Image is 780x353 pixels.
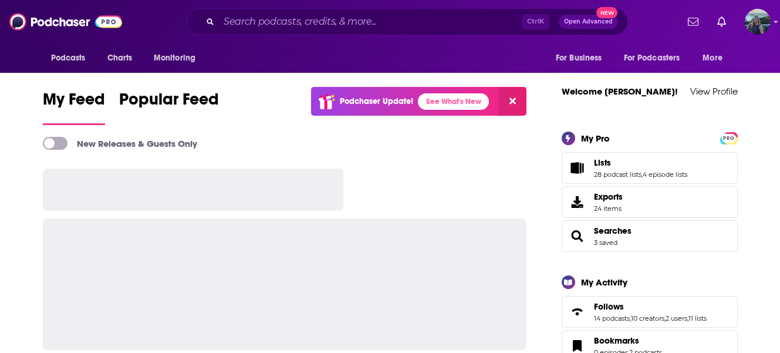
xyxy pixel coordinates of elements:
[43,137,197,150] a: New Releases & Guests Only
[630,314,631,322] span: ,
[641,170,643,179] span: ,
[564,19,613,25] span: Open Advanced
[107,50,133,66] span: Charts
[594,335,662,346] a: Bookmarks
[596,7,617,18] span: New
[154,50,195,66] span: Monitoring
[722,133,736,142] a: PRO
[562,86,678,97] a: Welcome [PERSON_NAME]!
[562,220,738,252] span: Searches
[187,8,628,35] div: Search podcasts, credits, & more...
[666,314,687,322] a: 2 users
[688,314,707,322] a: 11 lists
[664,314,666,322] span: ,
[745,9,771,35] img: User Profile
[566,304,589,320] a: Follows
[594,170,641,179] a: 28 podcast lists
[566,228,589,244] a: Searches
[631,314,664,322] a: 10 creators
[594,157,687,168] a: Lists
[713,12,731,32] a: Show notifications dropdown
[616,47,697,69] button: open menu
[703,50,722,66] span: More
[745,9,771,35] button: Show profile menu
[594,191,623,202] span: Exports
[562,186,738,218] a: Exports
[594,335,639,346] span: Bookmarks
[100,47,140,69] a: Charts
[722,134,736,143] span: PRO
[418,93,489,110] a: See What's New
[745,9,771,35] span: Logged in as kelli0108
[690,86,738,97] a: View Profile
[624,50,680,66] span: For Podcasters
[119,89,219,125] a: Popular Feed
[548,47,617,69] button: open menu
[559,15,618,29] button: Open AdvancedNew
[556,50,602,66] span: For Business
[594,301,707,312] a: Follows
[594,301,624,312] span: Follows
[43,89,105,116] span: My Feed
[119,89,219,116] span: Popular Feed
[683,12,703,32] a: Show notifications dropdown
[562,296,738,328] span: Follows
[594,157,611,168] span: Lists
[694,47,737,69] button: open menu
[581,277,627,288] div: My Activity
[9,11,122,33] img: Podchaser - Follow, Share and Rate Podcasts
[594,238,617,247] a: 3 saved
[594,226,632,236] a: Searches
[522,14,549,29] span: Ctrl K
[562,152,738,184] span: Lists
[594,204,623,213] span: 24 items
[566,160,589,176] a: Lists
[219,12,522,31] input: Search podcasts, credits, & more...
[51,50,86,66] span: Podcasts
[687,314,688,322] span: ,
[43,89,105,125] a: My Feed
[643,170,687,179] a: 4 episode lists
[340,96,413,106] p: Podchaser Update!
[43,47,101,69] button: open menu
[566,194,589,210] span: Exports
[594,314,630,322] a: 14 podcasts
[146,47,211,69] button: open menu
[581,133,610,144] div: My Pro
